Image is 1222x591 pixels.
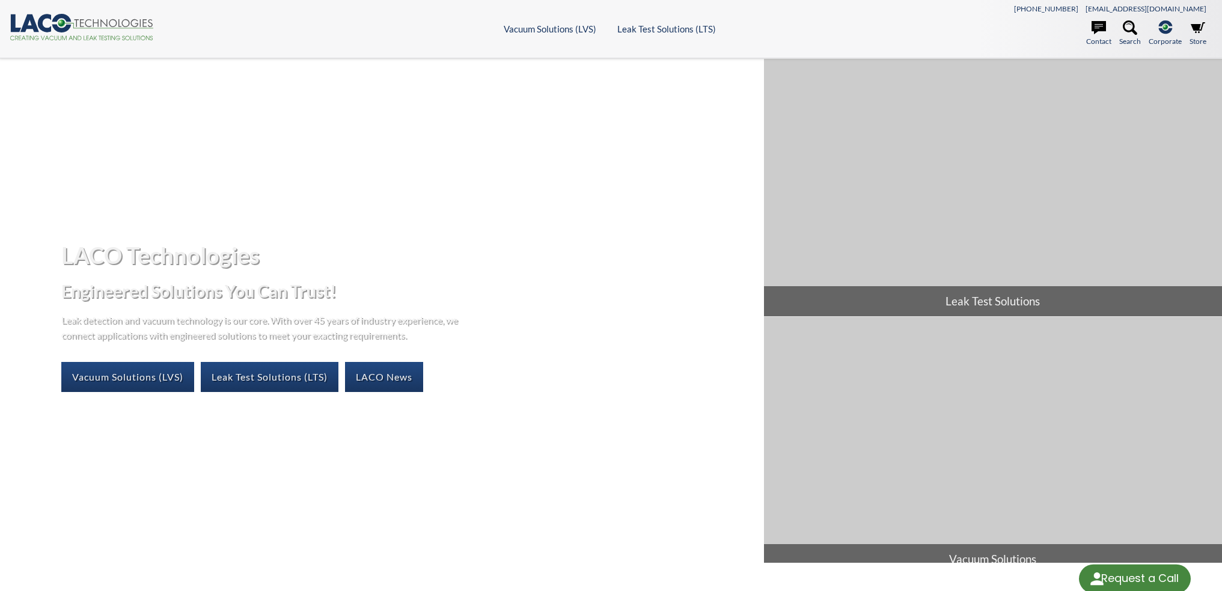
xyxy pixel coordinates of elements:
[764,59,1222,316] a: Leak Test Solutions
[764,544,1222,574] span: Vacuum Solutions
[1014,4,1078,13] a: [PHONE_NUMBER]
[61,280,754,302] h2: Engineered Solutions You Can Trust!
[201,362,338,392] a: Leak Test Solutions (LTS)
[1119,20,1141,47] a: Search
[345,362,423,392] a: LACO News
[61,240,754,270] h1: LACO Technologies
[1087,569,1107,589] img: round button
[764,317,1222,574] a: Vacuum Solutions
[1086,20,1111,47] a: Contact
[1149,35,1182,47] span: Corporate
[61,362,194,392] a: Vacuum Solutions (LVS)
[764,286,1222,316] span: Leak Test Solutions
[1086,4,1206,13] a: [EMAIL_ADDRESS][DOMAIN_NAME]
[617,23,716,34] a: Leak Test Solutions (LTS)
[504,23,596,34] a: Vacuum Solutions (LVS)
[61,312,464,343] p: Leak detection and vacuum technology is our core. With over 45 years of industry experience, we c...
[1190,20,1206,47] a: Store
